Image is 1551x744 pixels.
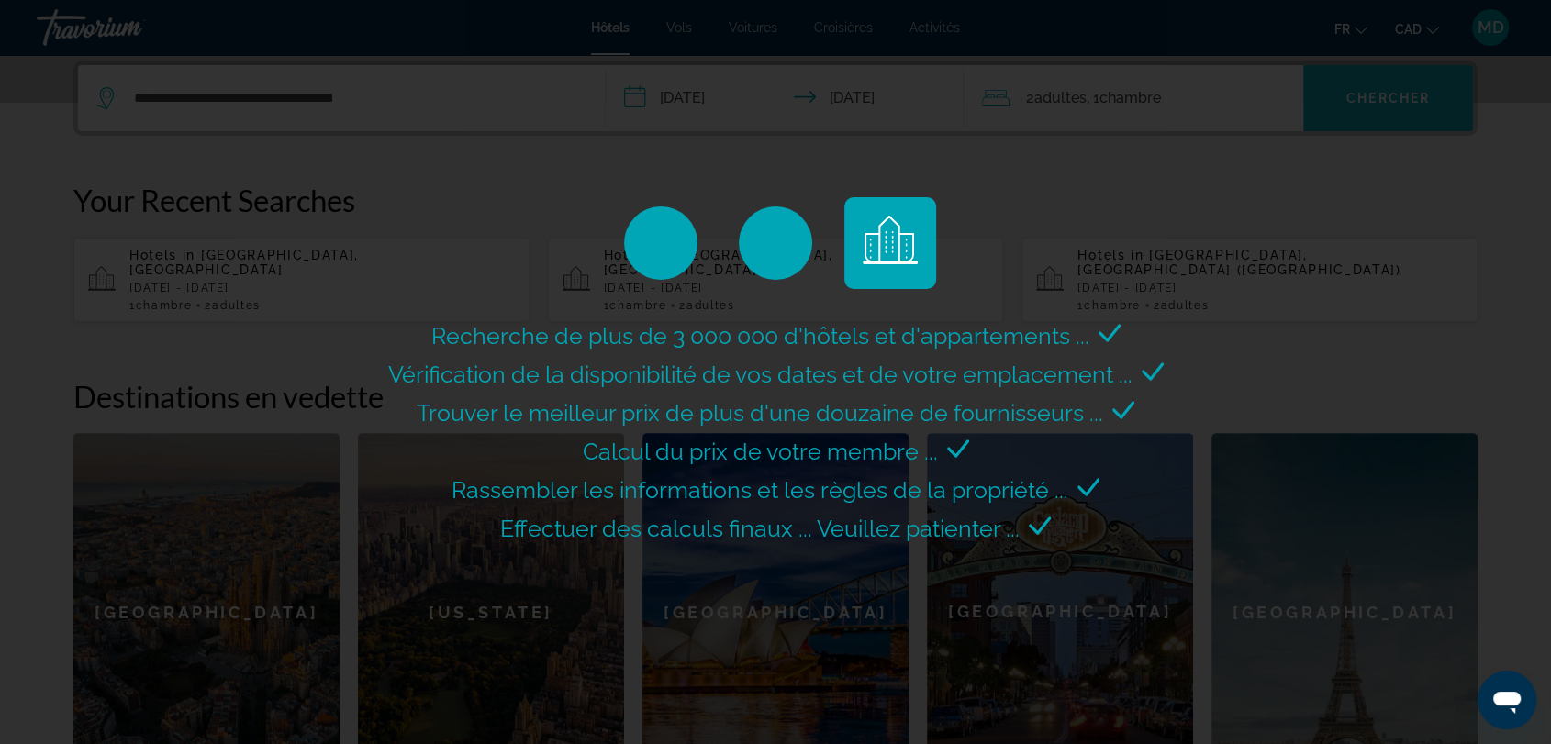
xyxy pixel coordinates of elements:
[1478,671,1536,729] iframe: Bouton de lancement de la fenêtre de messagerie
[452,476,1068,504] span: Rassembler les informations et les règles de la propriété ...
[417,399,1103,427] span: Trouver le meilleur prix de plus d'une douzaine de fournisseurs ...
[500,515,1020,542] span: Effectuer des calculs finaux ... Veuillez patienter ...
[431,322,1089,350] span: Recherche de plus de 3 000 000 d'hôtels et d'appartements ...
[388,361,1133,388] span: Vérification de la disponibilité de vos dates et de votre emplacement ...
[583,438,938,465] span: Calcul du prix de votre membre ...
